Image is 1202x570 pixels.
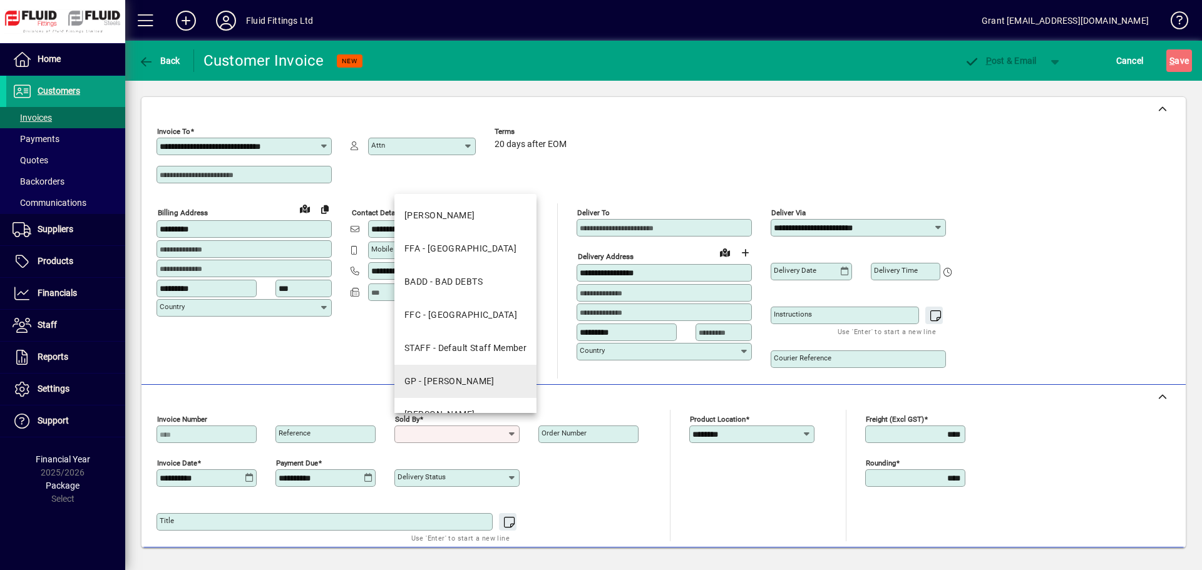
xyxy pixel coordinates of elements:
a: View on map [715,242,735,262]
span: Home [38,54,61,64]
a: Support [6,405,125,437]
span: Terms [495,128,570,136]
button: Back [135,49,183,72]
a: Products [6,246,125,277]
span: Backorders [13,176,64,186]
button: Cancel [1113,49,1147,72]
button: Choose address [735,243,755,263]
span: NEW [342,57,357,65]
mat-label: Order number [542,429,587,437]
a: Financials [6,278,125,309]
span: ost & Email [964,56,1037,66]
a: Suppliers [6,214,125,245]
a: Settings [6,374,125,405]
a: Home [6,44,125,75]
span: Support [38,415,69,425]
span: Customers [38,86,80,96]
a: Invoices [6,107,125,128]
button: Add [166,9,206,32]
div: FFC - [GEOGRAPHIC_DATA] [404,308,517,322]
mat-label: Deliver To [577,208,610,217]
button: Save [1166,49,1192,72]
div: Fluid Fittings Ltd [246,11,313,31]
mat-label: Mobile [371,245,393,253]
mat-option: FFC - Christchurch [394,298,537,332]
a: Reports [6,342,125,373]
span: 20 days after EOM [495,140,567,150]
mat-option: BADD - BAD DEBTS [394,265,537,298]
mat-label: Product location [690,415,746,424]
div: BADD - BAD DEBTS [404,275,483,288]
span: Suppliers [38,224,73,234]
a: Quotes [6,150,125,171]
button: Copy to Delivery address [315,199,335,219]
span: Package [46,481,80,491]
span: Reports [38,352,68,362]
span: S [1169,56,1174,66]
mat-hint: Use 'Enter' to start a new line [838,324,936,338]
div: [PERSON_NAME] [404,209,475,222]
mat-label: Courier Reference [774,354,831,362]
a: Staff [6,310,125,341]
a: View on map [295,198,315,218]
div: [PERSON_NAME] [404,408,475,421]
mat-label: Country [580,346,605,355]
span: Payments [13,134,59,144]
span: Financials [38,288,77,298]
mat-label: Delivery time [874,266,918,275]
span: Cancel [1116,51,1144,71]
app-page-header-button: Back [125,49,194,72]
span: Settings [38,384,69,394]
span: ave [1169,51,1189,71]
mat-label: Invoice date [157,459,197,467]
span: Quotes [13,155,48,165]
div: Customer Invoice [203,51,324,71]
span: Invoices [13,113,52,123]
div: STAFF - Default Staff Member [404,342,527,355]
button: Profile [206,9,246,32]
span: Staff [38,320,57,330]
mat-label: Invoice To [157,127,190,136]
div: FFA - [GEOGRAPHIC_DATA] [404,242,516,255]
span: Communications [13,198,86,208]
button: Post & Email [958,49,1043,72]
mat-hint: Use 'Enter' to start a new line [411,531,510,545]
mat-label: Title [160,516,174,525]
mat-option: FFA - Auckland [394,232,537,265]
mat-label: Sold by [395,415,419,424]
div: GP - [PERSON_NAME] [404,375,495,388]
span: Financial Year [36,454,90,464]
span: Products [38,256,73,266]
mat-option: AG - ADAM [394,199,537,232]
mat-label: Delivery date [774,266,816,275]
mat-label: Reference [279,429,311,437]
mat-option: STAFF - Default Staff Member [394,332,537,365]
mat-label: Freight (excl GST) [866,415,924,424]
a: Backorders [6,171,125,192]
mat-label: Instructions [774,310,812,318]
mat-label: Country [160,302,185,311]
mat-option: JJ - JENI [394,398,537,431]
a: Communications [6,192,125,213]
mat-label: Invoice number [157,415,207,424]
span: P [986,56,992,66]
mat-label: Delivery status [398,472,446,481]
mat-label: Deliver via [771,208,806,217]
a: Payments [6,128,125,150]
div: Grant [EMAIL_ADDRESS][DOMAIN_NAME] [982,11,1149,31]
span: Back [138,56,180,66]
mat-option: GP - Grant Petersen [394,365,537,398]
mat-label: Payment due [276,459,318,467]
a: Knowledge Base [1161,3,1186,43]
mat-label: Rounding [866,459,896,467]
mat-label: Attn [371,141,385,150]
